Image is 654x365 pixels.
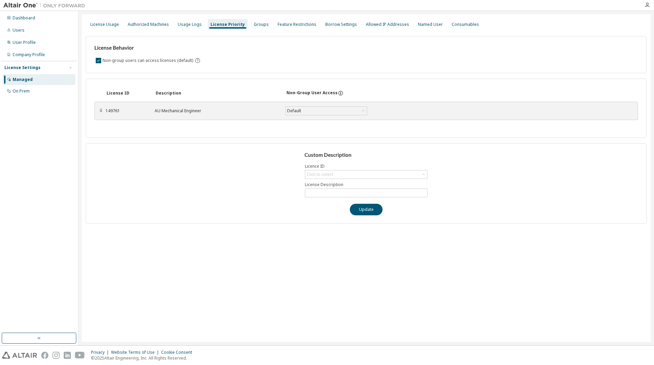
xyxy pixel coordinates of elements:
[211,22,245,27] div: License Priority
[111,350,161,355] div: Website Terms of Use
[41,352,48,359] img: facebook.svg
[305,182,427,187] label: License Description
[90,22,119,27] div: License Usage
[107,90,147,96] div: License ID
[286,107,367,115] div: Default
[13,28,25,33] div: Users
[13,40,36,45] div: User Profile
[103,56,194,65] label: Non-group users can access licenses (default)
[350,204,383,215] button: Update
[2,352,37,359] img: altair_logo.svg
[13,88,30,94] div: On Prem
[286,90,338,96] div: Non-Group User Access
[106,108,146,114] div: 149761
[418,22,443,27] div: Named User
[94,45,200,51] h3: License Behavior
[91,355,196,361] p: © 2025 Altair Engineering, Inc. All Rights Reserved.
[278,22,316,27] div: Feature Restrictions
[178,22,202,27] div: Usage Logs
[305,152,428,159] h3: Custom Description
[99,108,103,114] div: ⠿
[366,22,409,27] div: Allowed IP Addresses
[161,350,196,355] div: Cookie Consent
[52,352,60,359] img: instagram.svg
[194,57,201,64] svg: By default any user not assigned to any group can access any license. Turn this setting off to di...
[91,350,111,355] div: Privacy
[305,170,427,179] div: Click to select
[307,172,333,177] div: Click to select
[155,108,277,114] div: AU Mechanical Engineer
[305,164,427,169] label: Licence ID
[75,352,85,359] img: youtube.svg
[3,2,89,9] img: Altair One
[156,90,278,96] div: Description
[4,65,41,70] div: License Settings
[254,22,269,27] div: Groups
[286,107,302,115] div: Default
[128,22,169,27] div: Authorized Machines
[325,22,357,27] div: Borrow Settings
[13,77,33,82] div: Managed
[64,352,71,359] img: linkedin.svg
[452,22,479,27] div: Consumables
[13,52,45,57] div: Company Profile
[13,15,35,21] div: Dashboard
